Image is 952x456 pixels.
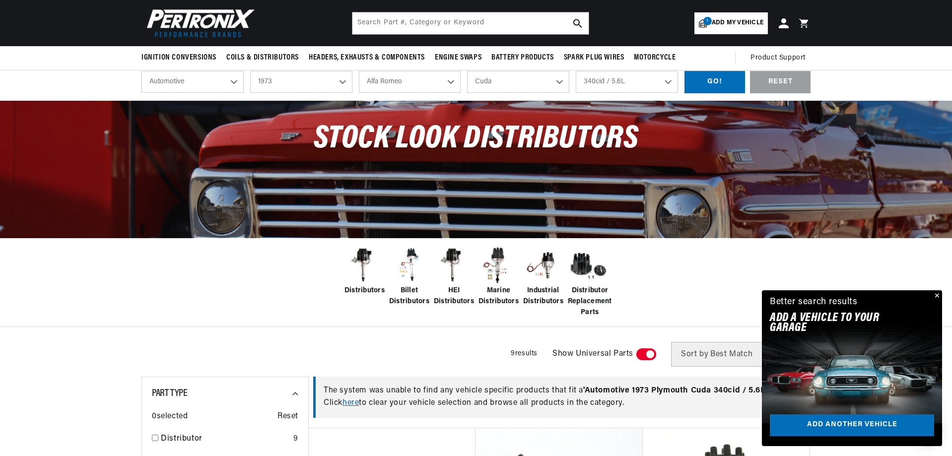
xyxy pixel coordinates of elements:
div: 9 [293,433,298,446]
a: 1Add my vehicle [694,12,768,34]
img: Marine Distributors [478,246,518,285]
span: Show Universal Parts [552,348,633,361]
span: 1 [703,17,712,25]
summary: Engine Swaps [430,46,486,69]
span: Billet Distributors [389,285,429,308]
select: Model [467,71,569,93]
summary: Ignition Conversions [141,46,221,69]
img: Distributors [344,246,384,285]
summary: Spark Plug Wires [559,46,629,69]
input: Search Part #, Category or Keyword [352,12,589,34]
select: Ride Type [141,71,244,93]
a: here [342,399,359,407]
span: Industrial Distributors [523,285,563,308]
img: Billet Distributors [389,246,429,285]
h2: Add A VEHICLE to your garage [770,313,909,333]
span: Marine Distributors [478,285,519,308]
a: Distributor Replacement Parts Distributor Replacement Parts [568,246,608,319]
div: RESET [750,71,811,93]
select: Year [250,71,352,93]
a: HEI Distributors HEI Distributors [434,246,474,308]
select: Make [359,71,461,93]
div: The system was unable to find any vehicle specific products that fit a Click to clear your vehicl... [313,377,800,418]
span: Headers, Exhausts & Components [309,53,425,63]
summary: Headers, Exhausts & Components [304,46,430,69]
span: HEI Distributors [434,285,474,308]
span: Sort by [681,350,708,358]
span: Stock Look Distributors [314,123,639,155]
span: Product Support [750,53,806,64]
img: Industrial Distributors [523,246,563,285]
span: ' Automotive 1973 Plymouth Cuda 340cid / 5.6L '. [583,387,767,394]
a: Add another vehicle [770,414,934,437]
select: Sort by [671,342,801,367]
img: HEI Distributors [434,246,474,285]
img: Distributor Replacement Parts [568,246,608,285]
summary: Coils & Distributors [221,46,304,69]
a: Distributor [161,433,289,446]
div: Better search results [770,295,858,310]
span: Spark Plug Wires [564,53,624,63]
span: Distributors [344,285,385,296]
span: 0 selected [152,410,188,423]
select: Engine [576,71,678,93]
a: Industrial Distributors Industrial Distributors [523,246,563,308]
button: Close [930,290,942,302]
span: Ignition Conversions [141,53,216,63]
span: Battery Products [491,53,554,63]
span: Distributor Replacement Parts [568,285,612,319]
div: GO! [684,71,745,93]
summary: Motorcycle [629,46,680,69]
span: Part Type [152,389,187,398]
a: Marine Distributors Marine Distributors [478,246,518,308]
span: 9 results [511,350,538,357]
span: Motorcycle [634,53,676,63]
span: Add my vehicle [712,18,763,28]
span: Engine Swaps [435,53,481,63]
a: Distributors Distributors [344,246,384,296]
summary: Product Support [750,46,811,70]
button: search button [567,12,589,34]
a: Billet Distributors Billet Distributors [389,246,429,308]
img: Pertronix [141,6,256,40]
span: Coils & Distributors [226,53,299,63]
span: Reset [277,410,298,423]
summary: Battery Products [486,46,559,69]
